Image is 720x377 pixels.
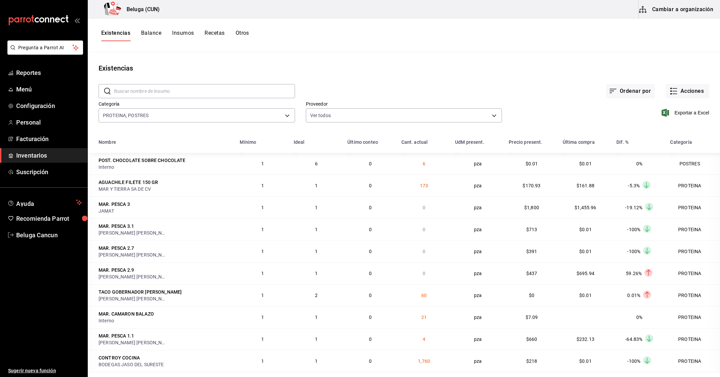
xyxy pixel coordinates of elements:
[172,30,194,41] button: Insumos
[16,151,82,160] span: Inventarios
[16,118,82,127] span: Personal
[306,102,502,106] label: Proveedor
[509,139,542,145] div: Precio present.
[451,240,505,262] td: pza
[666,306,720,328] td: PROTEINA
[99,354,140,361] div: CONTROY COCINA
[666,328,720,350] td: PROTEINA
[347,139,378,145] div: Último conteo
[261,249,264,254] span: 1
[99,230,166,236] div: [PERSON_NAME] [PERSON_NAME]
[369,336,372,342] span: 0
[261,161,264,166] span: 1
[627,249,640,254] span: -100%
[99,273,166,280] div: [PERSON_NAME] [PERSON_NAME]
[99,164,232,170] div: Interno
[451,218,505,240] td: pza
[423,205,425,210] span: 0
[261,227,264,232] span: 1
[627,227,640,232] span: -100%
[451,306,505,328] td: pza
[369,293,372,298] span: 0
[99,179,158,186] div: AGUACHILE FILETE 150 GR
[99,223,134,230] div: MAR. PESCA 3.1
[16,167,82,177] span: Suscripción
[16,214,82,223] span: Recomienda Parrot
[616,139,629,145] div: Dif. %
[369,161,372,166] span: 0
[369,227,372,232] span: 0
[666,262,720,284] td: PROTEINA
[627,358,640,364] span: -100%
[236,30,249,41] button: Otros
[526,227,537,232] span: $713
[99,251,166,258] div: [PERSON_NAME] [PERSON_NAME]
[625,205,642,210] span: -19.12%
[261,336,264,342] span: 1
[16,134,82,143] span: Facturación
[240,139,256,145] div: Mínimo
[627,293,640,298] span: 0.01%
[666,153,720,174] td: POSTRES
[451,350,505,372] td: pza
[310,112,331,119] span: Ver todos
[577,271,594,276] span: $695.94
[420,183,428,188] span: 173
[99,245,134,251] div: MAR. PESCA 2.7
[7,41,83,55] button: Pregunta a Parrot AI
[99,311,154,317] div: MAR. CAMARON BALAZO
[103,112,149,119] span: PROTEINA, POSTRES
[423,161,425,166] span: 6
[577,336,594,342] span: $232.13
[451,262,505,284] td: pza
[99,339,166,346] div: [PERSON_NAME] [PERSON_NAME]
[5,49,83,56] a: Pregunta a Parrot AI
[99,157,186,164] div: POST. CHOCOLATE SOBRE CHOCOLATE
[205,30,224,41] button: Recetas
[315,249,318,254] span: 1
[369,249,372,254] span: 0
[626,271,642,276] span: 59.26%
[261,358,264,364] span: 1
[526,336,537,342] span: $660
[666,174,720,196] td: PROTEINA
[418,358,430,364] span: 1,760
[8,367,82,374] span: Sugerir nueva función
[423,227,425,232] span: 0
[579,227,592,232] span: $0.01
[315,358,318,364] span: 1
[421,315,427,320] span: 21
[369,183,372,188] span: 0
[141,30,161,41] button: Balance
[74,18,80,23] button: open_drawer_menu
[451,284,505,306] td: pza
[101,30,249,41] div: navigation tabs
[315,315,318,320] span: 1
[451,328,505,350] td: pza
[261,315,264,320] span: 1
[261,271,264,276] span: 1
[114,84,295,98] input: Buscar nombre de insumo
[369,205,372,210] span: 0
[579,249,592,254] span: $0.01
[315,336,318,342] span: 1
[575,205,596,210] span: $1,455.96
[636,161,642,166] span: 0%
[423,336,425,342] span: 4
[526,271,537,276] span: $437
[315,205,318,210] span: 1
[606,84,655,98] button: Ordenar por
[369,358,372,364] span: 0
[16,85,82,94] span: Menú
[99,139,116,145] div: Nombre
[625,336,642,342] span: -64.83%
[663,109,709,117] span: Exportar a Excel
[666,84,709,98] button: Acciones
[369,315,372,320] span: 0
[628,183,640,188] span: -5.3%
[577,183,594,188] span: $161.88
[523,183,540,188] span: $170.93
[369,271,372,276] span: 0
[526,358,537,364] span: $218
[451,153,505,174] td: pza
